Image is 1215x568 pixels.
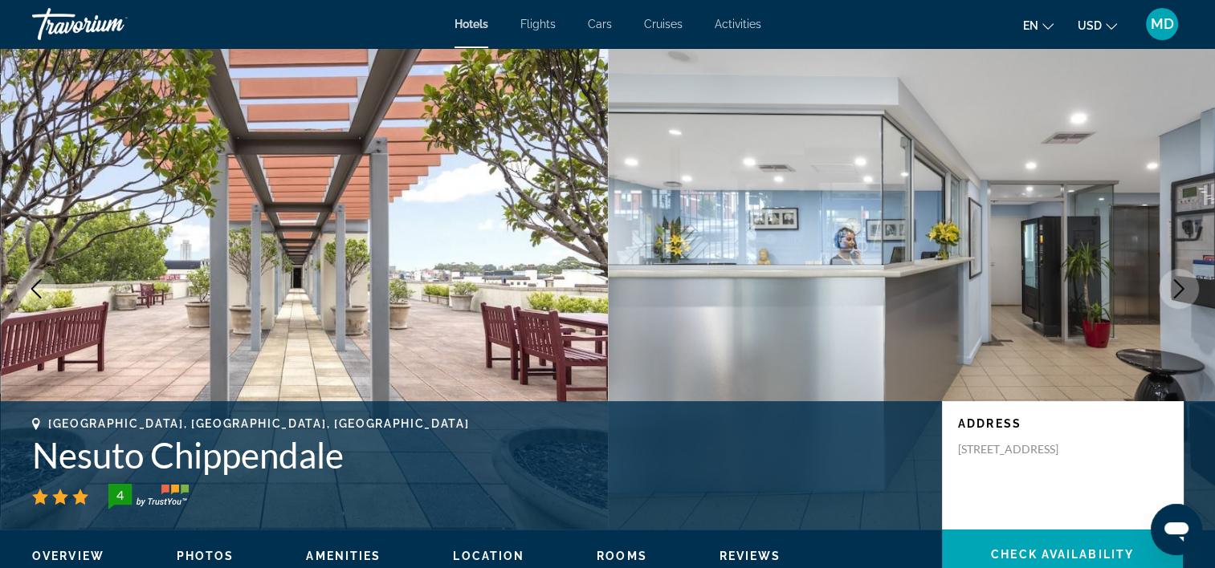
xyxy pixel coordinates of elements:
span: Amenities [306,550,381,562]
button: Overview [32,549,104,563]
a: Flights [520,18,556,30]
button: Reviews [720,549,781,563]
a: Travorium [32,3,193,45]
button: Photos [177,549,234,563]
button: Change currency [1078,14,1117,37]
a: Hotels [455,18,488,30]
div: 4 [104,485,136,505]
span: Photos [177,550,234,562]
span: Overview [32,550,104,562]
img: trustyou-badge-hor.svg [108,484,189,509]
span: Rooms [597,550,647,562]
span: en [1023,19,1038,32]
button: Rooms [597,549,647,563]
span: [GEOGRAPHIC_DATA], [GEOGRAPHIC_DATA], [GEOGRAPHIC_DATA] [48,417,469,430]
button: Next image [1159,269,1199,309]
p: [STREET_ADDRESS] [958,442,1087,456]
span: Location [453,550,524,562]
span: MD [1151,16,1174,32]
button: Amenities [306,549,381,563]
button: Previous image [16,269,56,309]
span: Reviews [720,550,781,562]
span: USD [1078,19,1102,32]
button: User Menu [1141,7,1183,41]
button: Location [453,549,524,563]
h1: Nesuto Chippendale [32,434,926,476]
p: Address [958,417,1167,430]
iframe: Button to launch messaging window [1151,504,1202,555]
a: Activities [715,18,761,30]
a: Cars [588,18,612,30]
a: Cruises [644,18,683,30]
button: Change language [1023,14,1054,37]
span: Check Availability [991,548,1134,561]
